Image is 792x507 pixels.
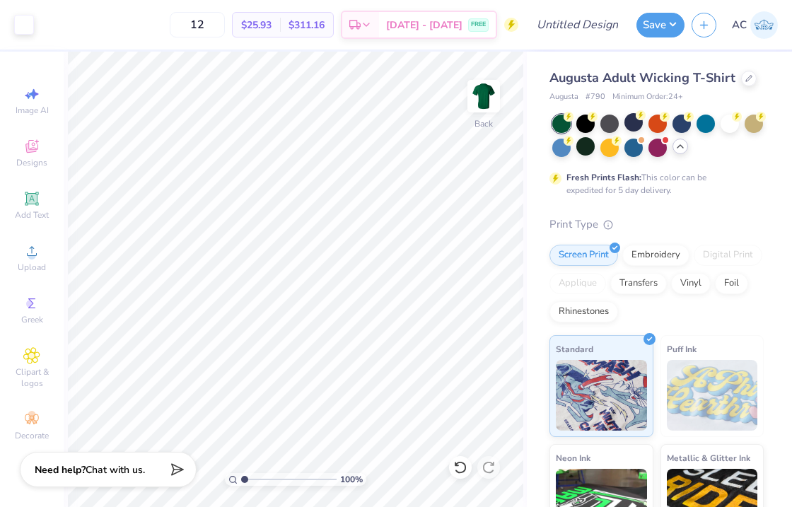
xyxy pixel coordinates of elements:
[241,18,272,33] span: $25.93
[586,91,605,103] span: # 790
[35,463,86,477] strong: Need help?
[474,117,493,130] div: Back
[15,209,49,221] span: Add Text
[549,273,606,294] div: Applique
[549,69,735,86] span: Augusta Adult Wicking T-Shirt
[549,245,618,266] div: Screen Print
[15,430,49,441] span: Decorate
[16,157,47,168] span: Designs
[566,172,641,183] strong: Fresh Prints Flash:
[622,245,689,266] div: Embroidery
[732,17,747,33] span: AC
[667,360,758,431] img: Puff Ink
[7,366,57,389] span: Clipart & logos
[340,473,363,486] span: 100 %
[86,463,145,477] span: Chat with us.
[671,273,711,294] div: Vinyl
[732,11,778,39] a: AC
[556,342,593,356] span: Standard
[170,12,225,37] input: – –
[556,450,590,465] span: Neon Ink
[556,360,647,431] img: Standard
[750,11,778,39] img: Ashleigh Chapin
[471,20,486,30] span: FREE
[694,245,762,266] div: Digital Print
[566,171,740,197] div: This color can be expedited for 5 day delivery.
[289,18,325,33] span: $311.16
[715,273,748,294] div: Foil
[21,314,43,325] span: Greek
[549,216,764,233] div: Print Type
[612,91,683,103] span: Minimum Order: 24 +
[525,11,629,39] input: Untitled Design
[18,262,46,273] span: Upload
[470,82,498,110] img: Back
[549,301,618,322] div: Rhinestones
[667,450,750,465] span: Metallic & Glitter Ink
[549,91,578,103] span: Augusta
[636,13,685,37] button: Save
[610,273,667,294] div: Transfers
[386,18,462,33] span: [DATE] - [DATE]
[16,105,49,116] span: Image AI
[667,342,697,356] span: Puff Ink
